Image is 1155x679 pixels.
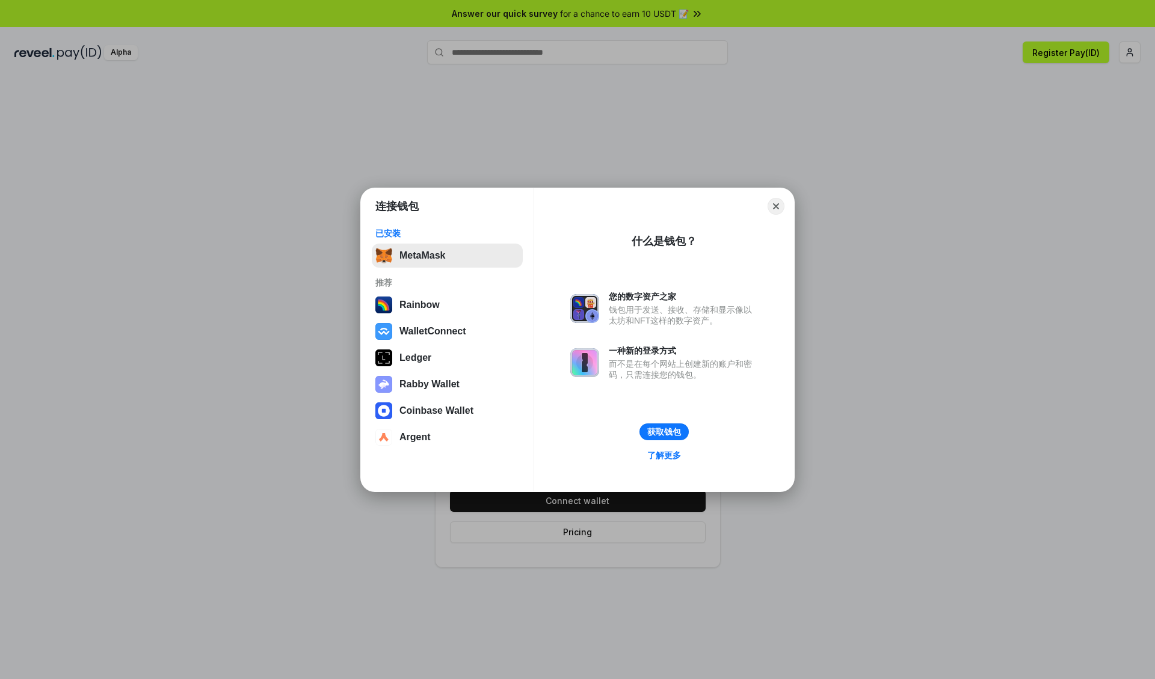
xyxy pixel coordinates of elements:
[399,405,473,416] div: Coinbase Wallet
[399,326,466,337] div: WalletConnect
[640,447,688,463] a: 了解更多
[372,399,523,423] button: Coinbase Wallet
[570,294,599,323] img: svg+xml,%3Csvg%20xmlns%3D%22http%3A%2F%2Fwww.w3.org%2F2000%2Fsvg%22%20fill%3D%22none%22%20viewBox...
[399,300,440,310] div: Rainbow
[609,304,758,326] div: 钱包用于发送、接收、存储和显示像以太坊和NFT这样的数字资产。
[375,429,392,446] img: svg+xml,%3Csvg%20width%3D%2228%22%20height%3D%2228%22%20viewBox%3D%220%200%2028%2028%22%20fill%3D...
[647,426,681,437] div: 获取钱包
[375,228,519,239] div: 已安装
[609,358,758,380] div: 而不是在每个网站上创建新的账户和密码，只需连接您的钱包。
[647,450,681,461] div: 了解更多
[399,250,445,261] div: MetaMask
[375,402,392,419] img: svg+xml,%3Csvg%20width%3D%2228%22%20height%3D%2228%22%20viewBox%3D%220%200%2028%2028%22%20fill%3D...
[570,348,599,377] img: svg+xml,%3Csvg%20xmlns%3D%22http%3A%2F%2Fwww.w3.org%2F2000%2Fsvg%22%20fill%3D%22none%22%20viewBox...
[375,376,392,393] img: svg+xml,%3Csvg%20xmlns%3D%22http%3A%2F%2Fwww.w3.org%2F2000%2Fsvg%22%20fill%3D%22none%22%20viewBox...
[375,323,392,340] img: svg+xml,%3Csvg%20width%3D%2228%22%20height%3D%2228%22%20viewBox%3D%220%200%2028%2028%22%20fill%3D...
[375,349,392,366] img: svg+xml,%3Csvg%20xmlns%3D%22http%3A%2F%2Fwww.w3.org%2F2000%2Fsvg%22%20width%3D%2228%22%20height%3...
[399,379,460,390] div: Rabby Wallet
[372,293,523,317] button: Rainbow
[375,247,392,264] img: svg+xml,%3Csvg%20fill%3D%22none%22%20height%3D%2233%22%20viewBox%3D%220%200%2035%2033%22%20width%...
[768,198,784,215] button: Close
[375,296,392,313] img: svg+xml,%3Csvg%20width%3D%22120%22%20height%3D%22120%22%20viewBox%3D%220%200%20120%20120%22%20fil...
[609,291,758,302] div: 您的数字资产之家
[639,423,689,440] button: 获取钱包
[632,234,697,248] div: 什么是钱包？
[375,199,419,214] h1: 连接钱包
[372,346,523,370] button: Ledger
[372,244,523,268] button: MetaMask
[609,345,758,356] div: 一种新的登录方式
[375,277,519,288] div: 推荐
[399,432,431,443] div: Argent
[372,372,523,396] button: Rabby Wallet
[372,425,523,449] button: Argent
[372,319,523,343] button: WalletConnect
[399,352,431,363] div: Ledger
